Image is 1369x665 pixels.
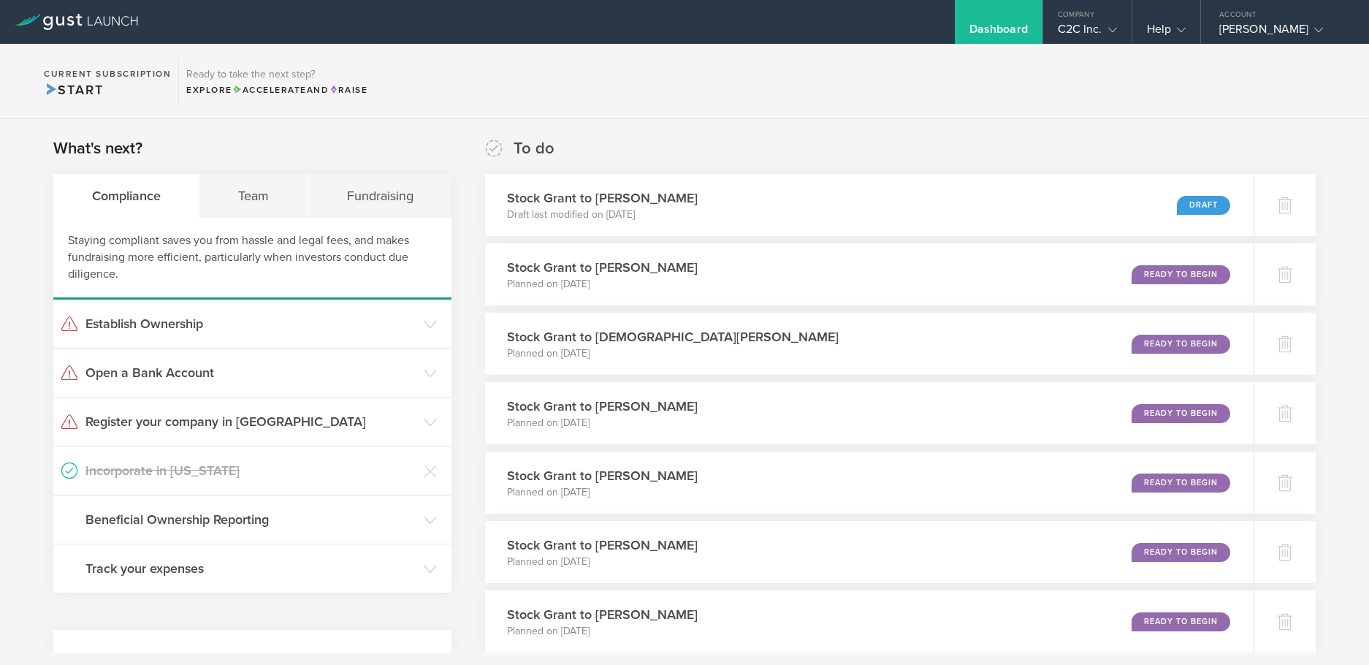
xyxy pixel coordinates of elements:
h3: Stock Grant to [PERSON_NAME] [507,536,698,555]
div: Stock Grant to [PERSON_NAME]Planned on [DATE]Ready to Begin [485,590,1254,653]
h3: Incorporate in [US_STATE] [85,461,416,480]
div: Staying compliant saves you from hassle and legal fees, and makes fundraising more efficient, par... [53,218,451,300]
div: [PERSON_NAME] [1219,22,1343,44]
span: and [232,85,329,95]
span: Start [44,82,103,98]
h3: Beneficial Ownership Reporting [85,510,416,529]
div: Ready to Begin [1132,335,1230,354]
h3: Establish Ownership [85,314,416,333]
p: Draft last modified on [DATE] [507,208,698,222]
h3: Stock Grant to [PERSON_NAME] [507,605,698,624]
p: Planned on [DATE] [507,555,698,569]
div: Ready to Begin [1132,265,1230,284]
h3: Stock Grant to [DEMOGRAPHIC_DATA][PERSON_NAME] [507,327,839,346]
div: Stock Grant to [DEMOGRAPHIC_DATA][PERSON_NAME]Planned on [DATE]Ready to Begin [485,313,1254,375]
div: Stock Grant to [PERSON_NAME]Planned on [DATE]Ready to Begin [485,382,1254,444]
p: Planned on [DATE] [507,485,698,500]
p: Planned on [DATE] [507,277,698,292]
div: Ready to Begin [1132,612,1230,631]
div: Compliance [53,174,199,218]
div: Stock Grant to [PERSON_NAME]Planned on [DATE]Ready to Begin [485,452,1254,514]
div: Ready to Begin [1132,474,1230,493]
div: Ready to take the next step?ExploreAccelerateandRaise [178,58,375,104]
h3: Stock Grant to [PERSON_NAME] [507,189,698,208]
h2: Current Subscription [44,69,171,78]
div: Stock Grant to [PERSON_NAME]Planned on [DATE]Ready to Begin [485,521,1254,583]
h3: Stock Grant to [PERSON_NAME] [507,466,698,485]
h3: Ready to take the next step? [186,69,367,80]
p: Planned on [DATE] [507,416,698,430]
div: Stock Grant to [PERSON_NAME]Draft last modified on [DATE]Draft [485,174,1254,236]
div: Stock Grant to [PERSON_NAME]Planned on [DATE]Ready to Begin [485,243,1254,305]
div: Dashboard [969,22,1028,44]
h3: Open a Bank Account [85,363,416,382]
h2: To do [514,138,554,159]
div: Explore [186,83,367,96]
div: Draft [1177,196,1230,215]
div: Ready to Begin [1132,404,1230,423]
p: Planned on [DATE] [507,624,698,639]
h3: Stock Grant to [PERSON_NAME] [507,258,698,277]
span: Accelerate [232,85,307,95]
div: Ready to Begin [1132,543,1230,562]
h3: Register your company in [GEOGRAPHIC_DATA] [85,412,416,431]
div: Team [199,174,308,218]
h3: Stock Grant to [PERSON_NAME] [507,397,698,416]
div: C2C Inc. [1058,22,1117,44]
p: Planned on [DATE] [507,346,839,361]
h3: Track your expenses [85,559,416,578]
div: Fundraising [308,174,451,218]
div: Help [1147,22,1186,44]
h2: What's next? [53,138,142,159]
span: Raise [329,85,367,95]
